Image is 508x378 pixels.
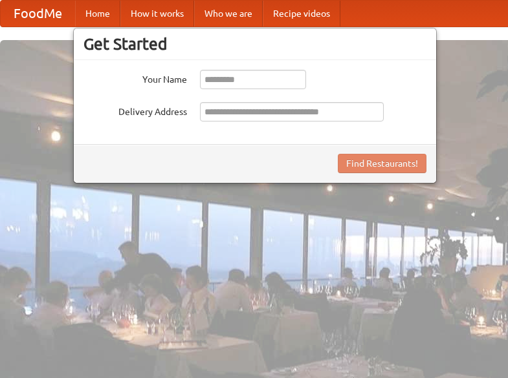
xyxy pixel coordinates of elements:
[1,1,75,26] a: FoodMe
[75,1,120,26] a: Home
[120,1,194,26] a: How it works
[194,1,263,26] a: Who we are
[83,34,426,54] h3: Get Started
[83,70,187,86] label: Your Name
[263,1,340,26] a: Recipe videos
[83,102,187,118] label: Delivery Address
[338,154,426,173] button: Find Restaurants!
